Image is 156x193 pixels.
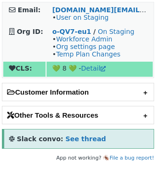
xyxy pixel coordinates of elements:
strong: / [94,28,96,35]
a: User on Staging [56,14,109,21]
strong: Email: [18,6,41,14]
a: Org settings page [56,43,115,50]
a: On Staging [98,28,134,35]
strong: Org ID: [17,28,43,35]
a: Workforce Admin [56,35,112,43]
h2: Customer Information [2,83,154,101]
span: • • • [52,35,120,58]
strong: CLS: [9,64,32,72]
span: • [52,14,109,21]
footer: App not working? 🪳 [2,153,154,163]
strong: Slack convo: [17,135,63,143]
a: Temp Plan Changes [56,50,120,58]
td: 💚 8 💚 - [47,62,153,77]
a: Detail [81,64,106,72]
h2: Other Tools & Resources [2,106,154,124]
a: File a bug report! [109,155,154,161]
a: o-QV7-eu1 [52,28,91,35]
a: See thread [65,135,106,143]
